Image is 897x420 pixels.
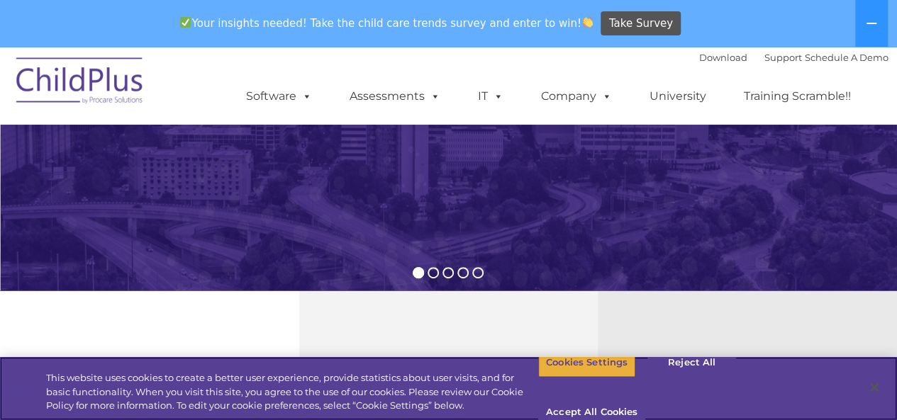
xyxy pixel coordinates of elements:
a: Support [764,52,802,63]
img: 👏 [582,17,593,28]
img: ChildPlus by Procare Solutions [9,47,151,118]
button: Cookies Settings [538,348,635,378]
button: Close [859,372,890,403]
a: University [635,82,720,110]
a: Assessments [335,82,455,110]
img: ✅ [180,17,191,28]
a: Software [232,82,326,110]
a: Company [527,82,626,110]
span: Your insights needed! Take the child care trends survey and enter to win! [174,9,599,37]
span: Last name [197,93,240,104]
a: Take Survey [601,11,681,36]
a: Schedule A Demo [805,52,888,63]
font: | [699,52,888,63]
a: Training Scramble!! [730,82,865,110]
div: This website uses cookies to create a better user experience, provide statistics about user visit... [46,371,538,413]
button: Reject All [647,348,736,378]
a: Download [699,52,747,63]
a: IT [464,82,518,110]
span: Take Survey [609,11,673,36]
span: Phone number [197,152,257,162]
